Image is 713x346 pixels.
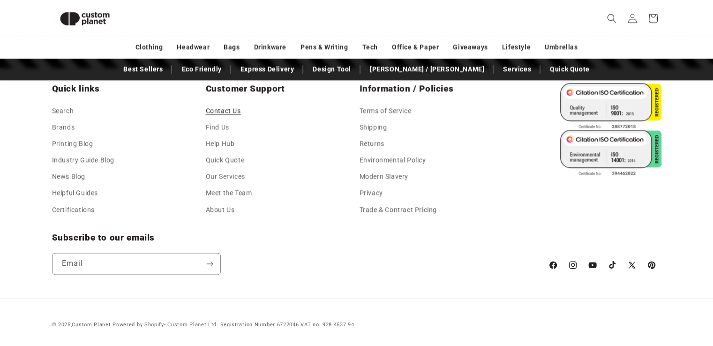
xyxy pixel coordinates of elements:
[308,61,356,77] a: Design Tool
[498,61,536,77] a: Services
[177,39,210,55] a: Headwear
[52,232,539,243] h2: Subscribe to our emails
[52,202,95,218] a: Certifications
[177,61,226,77] a: Eco Friendly
[502,39,531,55] a: Lifestyle
[360,83,508,94] h2: Information / Policies
[392,39,439,55] a: Office & Paper
[52,135,93,152] a: Printing Blog
[206,202,235,218] a: About Us
[135,39,163,55] a: Clothing
[300,39,348,55] a: Pens & Writing
[360,152,426,168] a: Environmental Policy
[224,39,240,55] a: Bags
[52,185,98,201] a: Helpful Guides
[52,83,200,94] h2: Quick links
[365,61,489,77] a: [PERSON_NAME] / [PERSON_NAME]
[206,119,229,135] a: Find Us
[360,135,384,152] a: Returns
[560,83,661,130] img: ISO 9001 Certified
[206,152,245,168] a: Quick Quote
[52,105,74,119] a: Search
[206,185,252,201] a: Meet the Team
[113,322,164,328] a: Powered by Shopify
[206,105,241,119] a: Contact Us
[362,39,377,55] a: Tech
[52,4,118,33] img: Custom Planet
[52,119,75,135] a: Brands
[360,202,437,218] a: Trade & Contract Pricing
[113,322,354,328] small: - Custom Planet Ltd. Registration Number 6722046 VAT no. 928 4537 94
[254,39,286,55] a: Drinkware
[545,61,594,77] a: Quick Quote
[360,168,408,185] a: Modern Slavery
[360,185,383,201] a: Privacy
[72,322,111,328] a: Custom Planet
[556,245,713,346] iframe: Chat Widget
[236,61,299,77] a: Express Delivery
[52,322,111,328] small: © 2025,
[560,130,661,177] img: ISO 14001 Certified
[206,168,245,185] a: Our Services
[206,83,354,94] h2: Customer Support
[360,105,412,119] a: Terms of Service
[200,253,220,275] button: Subscribe
[601,8,622,29] summary: Search
[453,39,488,55] a: Giveaways
[545,39,578,55] a: Umbrellas
[206,135,235,152] a: Help Hub
[52,152,114,168] a: Industry Guide Blog
[52,168,85,185] a: News Blog
[119,61,167,77] a: Best Sellers
[360,119,387,135] a: Shipping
